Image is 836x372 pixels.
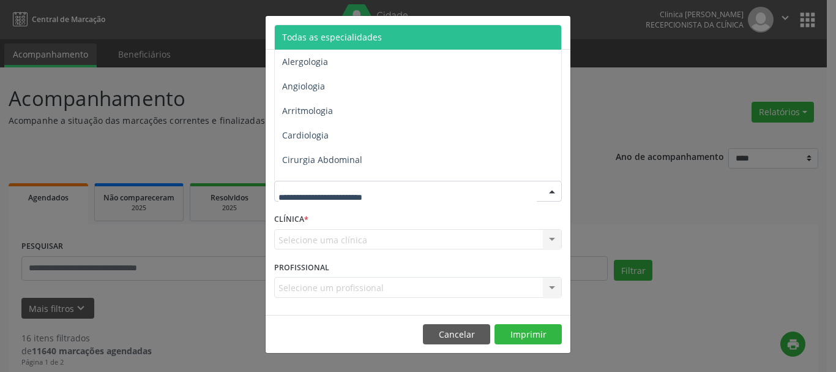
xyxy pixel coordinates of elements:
button: Cancelar [423,324,490,345]
button: Close [546,16,570,46]
h5: Relatório de agendamentos [274,25,414,40]
span: Cirurgia Bariatrica [282,178,357,190]
label: CLÍNICA [274,210,308,229]
span: Angiologia [282,80,325,92]
button: Imprimir [495,324,562,345]
label: PROFISSIONAL [274,258,329,277]
span: Todas as especialidades [282,31,382,43]
span: Cirurgia Abdominal [282,154,362,165]
span: Arritmologia [282,105,333,116]
span: Alergologia [282,56,328,67]
span: Cardiologia [282,129,329,141]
